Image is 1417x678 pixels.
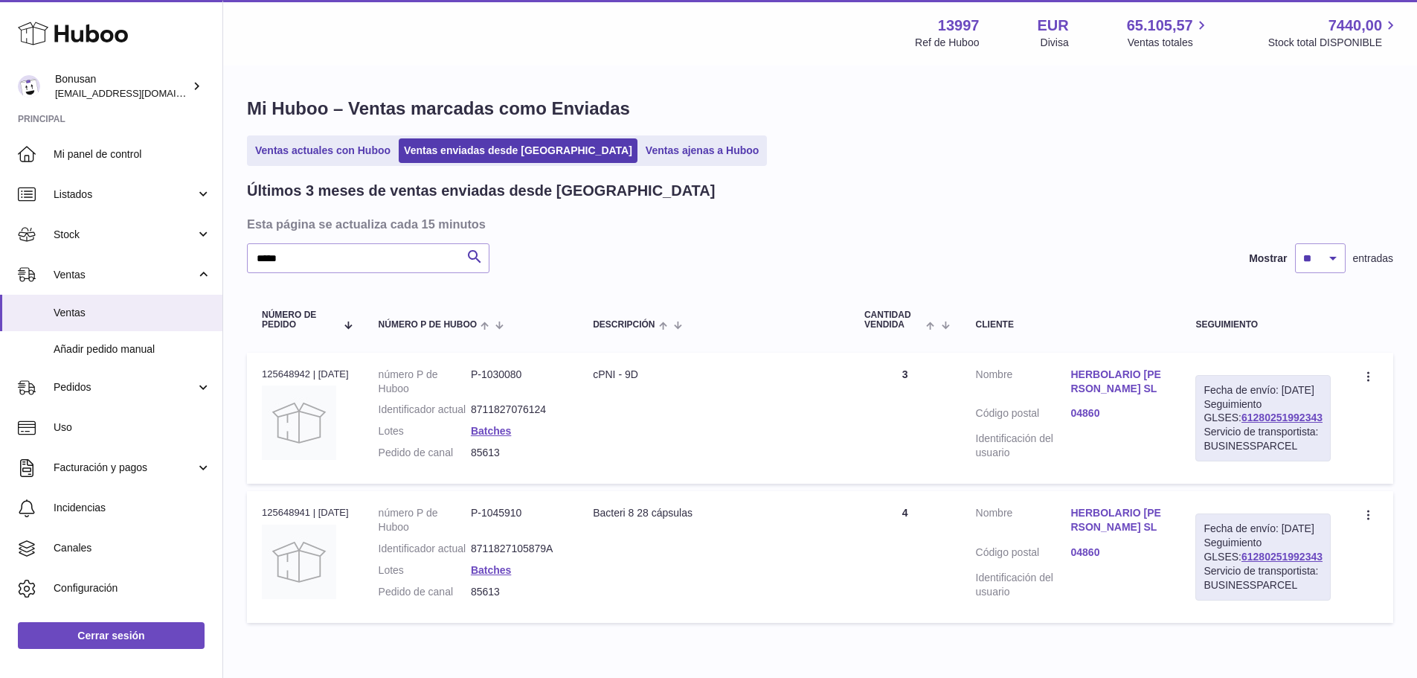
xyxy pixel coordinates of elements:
label: Mostrar [1249,252,1287,266]
span: número P de Huboo [379,320,477,330]
dd: 85613 [471,585,563,599]
span: Configuración [54,581,211,595]
dd: 8711827105879A [471,542,563,556]
dt: Identificador actual [379,542,471,556]
span: Ventas [54,268,196,282]
dt: número P de Huboo [379,368,471,396]
div: Seguimiento GLSES: [1195,375,1331,461]
div: Fecha de envío: [DATE] [1204,522,1323,536]
span: Cantidad vendida [864,310,922,330]
div: Servicio de transportista: BUSINESSPARCEL [1204,425,1323,453]
dt: Identificación del usuario [976,571,1071,599]
img: no-photo.jpg [262,386,336,460]
span: Canales [54,541,211,555]
dt: Lotes [379,563,471,578]
dt: Pedido de canal [379,585,471,599]
span: Uso [54,420,211,435]
span: Mi panel de control [54,147,211,161]
dt: Nombre [976,506,1071,538]
h3: Esta página se actualiza cada 15 minutos [247,216,1389,232]
span: Listados [54,188,196,202]
span: Stock total DISPONIBLE [1268,36,1399,50]
a: 04860 [1070,546,1166,560]
span: Incidencias [54,501,211,515]
a: 04860 [1070,406,1166,420]
td: 3 [849,353,961,484]
dt: Pedido de canal [379,446,471,460]
div: Fecha de envío: [DATE] [1204,383,1323,397]
strong: 13997 [938,16,980,36]
dt: Código postal [976,546,1071,563]
a: Batches [471,425,511,437]
img: no-photo.jpg [262,525,336,599]
div: Cliente [976,320,1166,330]
a: 65.105,57 Ventas totales [1127,16,1210,50]
dd: P-1030080 [471,368,563,396]
strong: EUR [1037,16,1068,36]
dd: 85613 [471,446,563,460]
span: entradas [1353,252,1393,266]
span: Stock [54,228,196,242]
dt: Identificación del usuario [976,432,1071,460]
dt: Nombre [976,368,1071,400]
a: Batches [471,564,511,576]
dt: Lotes [379,424,471,438]
span: Facturación y pagos [54,461,196,475]
a: Ventas ajenas a Huboo [640,138,765,163]
h1: Mi Huboo – Ventas marcadas como Enviadas [247,97,1393,121]
dt: número P de Huboo [379,506,471,534]
div: 125648941 | [DATE] [262,506,349,519]
div: cPNI - 9D [593,368,835,382]
div: Bacteri 8 28 cápsulas [593,506,835,520]
div: Seguimiento GLSES: [1195,514,1331,600]
dt: Identificador actual [379,403,471,417]
dt: Código postal [976,406,1071,424]
h2: Últimos 3 meses de ventas enviadas desde [GEOGRAPHIC_DATA] [247,181,715,201]
span: [EMAIL_ADDRESS][DOMAIN_NAME] [55,87,219,99]
span: 65.105,57 [1127,16,1193,36]
td: 4 [849,491,961,622]
a: Cerrar sesión [18,622,205,649]
span: Ventas [54,306,211,320]
a: 61280251992343 [1241,412,1323,423]
a: HERBOLARIO [PERSON_NAME] SL [1070,368,1166,396]
a: Ventas actuales con Huboo [250,138,396,163]
img: info@bonusan.es [18,75,40,97]
a: 7440,00 Stock total DISPONIBLE [1268,16,1399,50]
dd: P-1045910 [471,506,563,534]
a: 61280251992343 [1241,551,1323,563]
span: 7440,00 [1328,16,1382,36]
dd: 8711827076124 [471,403,563,417]
div: 125648942 | [DATE] [262,368,349,381]
span: Pedidos [54,380,196,394]
a: HERBOLARIO [PERSON_NAME] SL [1070,506,1166,534]
div: Ref de Huboo [915,36,979,50]
span: Añadir pedido manual [54,342,211,356]
span: Ventas totales [1128,36,1210,50]
span: Descripción [593,320,655,330]
a: Ventas enviadas desde [GEOGRAPHIC_DATA] [399,138,637,163]
div: Servicio de transportista: BUSINESSPARCEL [1204,564,1323,592]
span: Número de pedido [262,310,335,330]
div: Seguimiento [1195,320,1331,330]
div: Bonusan [55,72,189,100]
div: Divisa [1041,36,1069,50]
